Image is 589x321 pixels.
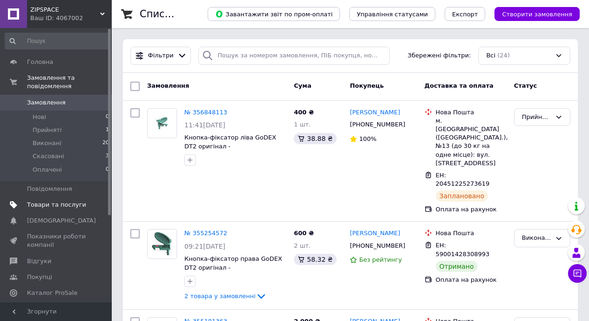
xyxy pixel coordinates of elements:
span: 2 шт. [294,242,311,249]
div: м. [GEOGRAPHIC_DATA] ([GEOGRAPHIC_DATA].), №13 (до 30 кг на одне місце): вул. [STREET_ADDRESS] [436,117,507,167]
span: Статус [514,82,537,89]
span: (24) [497,52,510,59]
span: Показники роботи компанії [27,232,86,249]
span: Експорт [452,11,478,18]
span: Без рейтингу [359,256,402,263]
button: Завантажити звіт по пром-оплаті [208,7,340,21]
a: Кнопка-фіксатор права GoDEX DT2 оригінал - [PHONE_NUMBER] для термопринтерів GoDEX [184,255,282,288]
h1: Список замовлень [140,8,234,20]
a: 2 товара у замовленні [184,293,267,300]
span: Повідомлення [27,185,72,193]
a: Створити замовлення [485,10,580,17]
span: 09:21[DATE] [184,243,225,250]
a: [PERSON_NAME] [350,229,400,238]
span: Управління статусами [357,11,428,18]
span: ЕН: 59001428308993 [436,242,490,258]
div: Отримано [436,261,478,272]
span: Покупці [27,273,52,281]
span: Cума [294,82,311,89]
img: Фото товару [148,109,176,138]
span: Головна [27,58,53,66]
span: Каталог ProSale [27,289,77,297]
span: Завантажити звіт по пром-оплаті [215,10,332,18]
button: Управління статусами [349,7,435,21]
span: Замовлення та повідомлення [27,74,112,91]
a: [PERSON_NAME] [350,108,400,117]
span: 0 [106,113,109,121]
span: 3 [106,152,109,160]
span: Фільтри [148,51,174,60]
a: Фото товару [147,229,177,259]
div: 38.88 ₴ [294,133,336,144]
div: [PHONE_NUMBER] [348,119,407,131]
span: 1 [106,126,109,134]
span: ЕН: 20451225273619 [436,172,490,188]
span: Збережені фільтри: [408,51,471,60]
span: Відгуки [27,257,51,265]
span: Замовлення [147,82,189,89]
span: Товари та послуги [27,201,86,209]
img: Фото товару [148,230,176,258]
span: Всі [486,51,495,60]
span: [DEMOGRAPHIC_DATA] [27,216,96,225]
button: Створити замовлення [494,7,580,21]
input: Пошук за номером замовлення, ПІБ покупця, номером телефону, Email, номером накладної [198,47,390,65]
span: 2 товара у замовленні [184,293,256,300]
button: Чат з покупцем [568,264,587,283]
div: 58.32 ₴ [294,254,336,265]
span: 11:41[DATE] [184,121,225,129]
span: Нові [33,113,46,121]
a: № 355254572 [184,230,227,237]
a: Кнопка-фіксатор ліва GoDEX DT2 оригінал - [PHONE_NUMBER] для термопринтерів GoDEX [184,134,276,167]
div: Оплата на рахунок [436,276,507,284]
span: ZIPSPACE [30,6,100,14]
span: Покупець [350,82,384,89]
span: 100% [359,135,376,142]
span: 600 ₴ [294,230,314,237]
span: Скасовані [33,152,64,160]
input: Пошук [5,33,110,49]
a: Фото товару [147,108,177,138]
span: Створити замовлення [502,11,572,18]
div: Виконано [522,233,551,243]
span: Прийняті [33,126,61,134]
span: Оплачені [33,166,62,174]
div: Заплановано [436,190,488,202]
span: 400 ₴ [294,109,314,116]
div: [PHONE_NUMBER] [348,240,407,252]
span: 20 [102,139,109,147]
span: 1 шт. [294,121,311,128]
div: Нова Пошта [436,108,507,117]
span: Виконані [33,139,61,147]
button: Експорт [445,7,486,21]
a: № 356848113 [184,109,227,116]
div: Ваш ID: 4067002 [30,14,112,22]
div: Оплата на рахунок [436,205,507,214]
span: Замовлення [27,98,66,107]
div: Нова Пошта [436,229,507,237]
span: Доставка та оплата [425,82,494,89]
div: Прийнято [522,112,551,122]
span: 0 [106,166,109,174]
